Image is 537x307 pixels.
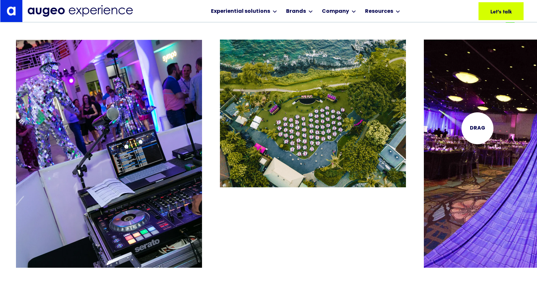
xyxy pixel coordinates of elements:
div: Resources [365,8,393,15]
div: Brands [286,8,306,15]
div: 2 / 26 [220,40,406,254]
img: Augeo's "a" monogram decorative logo in white. [7,6,16,15]
div: Experiential solutions [211,8,270,15]
a: Let's talk [479,2,524,20]
div: Company [322,8,349,15]
div: Let's talk [467,7,489,15]
img: Augeo Experience business unit full logo in midnight blue. [27,5,133,17]
div: 1 / 26 [16,40,202,254]
div: Let's talk [492,7,513,15]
